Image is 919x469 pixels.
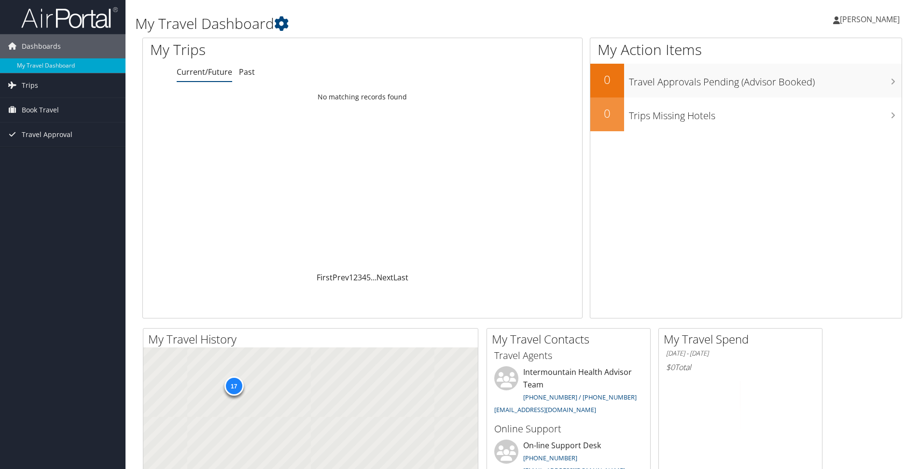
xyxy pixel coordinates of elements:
[135,14,651,34] h1: My Travel Dashboard
[358,272,362,283] a: 3
[353,272,358,283] a: 2
[489,366,648,418] li: Intermountain Health Advisor Team
[317,272,333,283] a: First
[666,362,675,372] span: $0
[362,272,366,283] a: 4
[666,349,815,358] h6: [DATE] - [DATE]
[22,34,61,58] span: Dashboards
[21,6,118,29] img: airportal-logo.png
[22,123,72,147] span: Travel Approval
[371,272,376,283] span: …
[833,5,909,34] a: [PERSON_NAME]
[393,272,408,283] a: Last
[177,67,232,77] a: Current/Future
[143,88,582,106] td: No matching records found
[349,272,353,283] a: 1
[590,40,902,60] h1: My Action Items
[494,405,596,414] a: [EMAIL_ADDRESS][DOMAIN_NAME]
[22,98,59,122] span: Book Travel
[224,376,243,396] div: 17
[590,64,902,97] a: 0Travel Approvals Pending (Advisor Booked)
[239,67,255,77] a: Past
[629,70,902,89] h3: Travel Approvals Pending (Advisor Booked)
[150,40,392,60] h1: My Trips
[590,97,902,131] a: 0Trips Missing Hotels
[629,104,902,123] h3: Trips Missing Hotels
[523,393,637,401] a: [PHONE_NUMBER] / [PHONE_NUMBER]
[523,454,577,462] a: [PHONE_NUMBER]
[590,105,624,122] h2: 0
[148,331,478,347] h2: My Travel History
[492,331,650,347] h2: My Travel Contacts
[494,422,643,436] h3: Online Support
[590,71,624,88] h2: 0
[664,331,822,347] h2: My Travel Spend
[666,362,815,372] h6: Total
[494,349,643,362] h3: Travel Agents
[333,272,349,283] a: Prev
[22,73,38,97] span: Trips
[840,14,900,25] span: [PERSON_NAME]
[366,272,371,283] a: 5
[376,272,393,283] a: Next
